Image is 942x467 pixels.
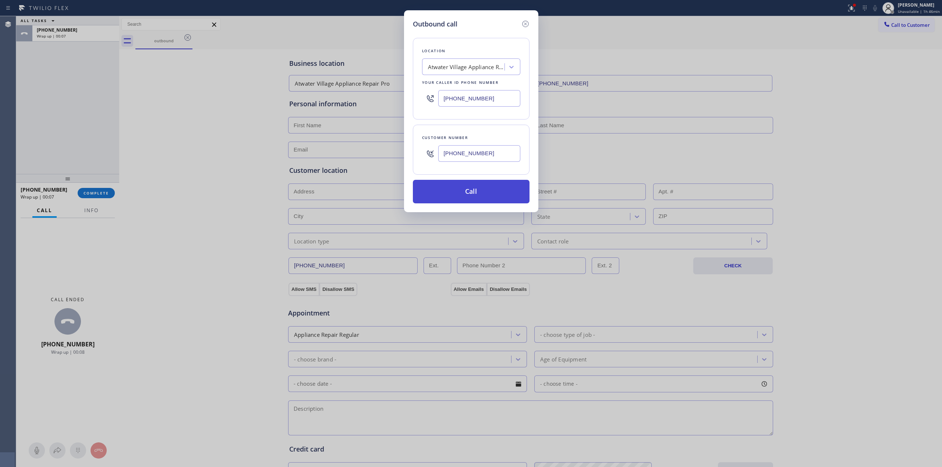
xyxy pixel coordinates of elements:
[428,63,505,71] div: Atwater Village Appliance Repair Pro
[422,79,520,86] div: Your caller id phone number
[413,19,457,29] h5: Outbound call
[413,180,530,203] button: Call
[422,47,520,55] div: Location
[438,90,520,107] input: (123) 456-7890
[422,134,520,142] div: Customer number
[438,145,520,162] input: (123) 456-7890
